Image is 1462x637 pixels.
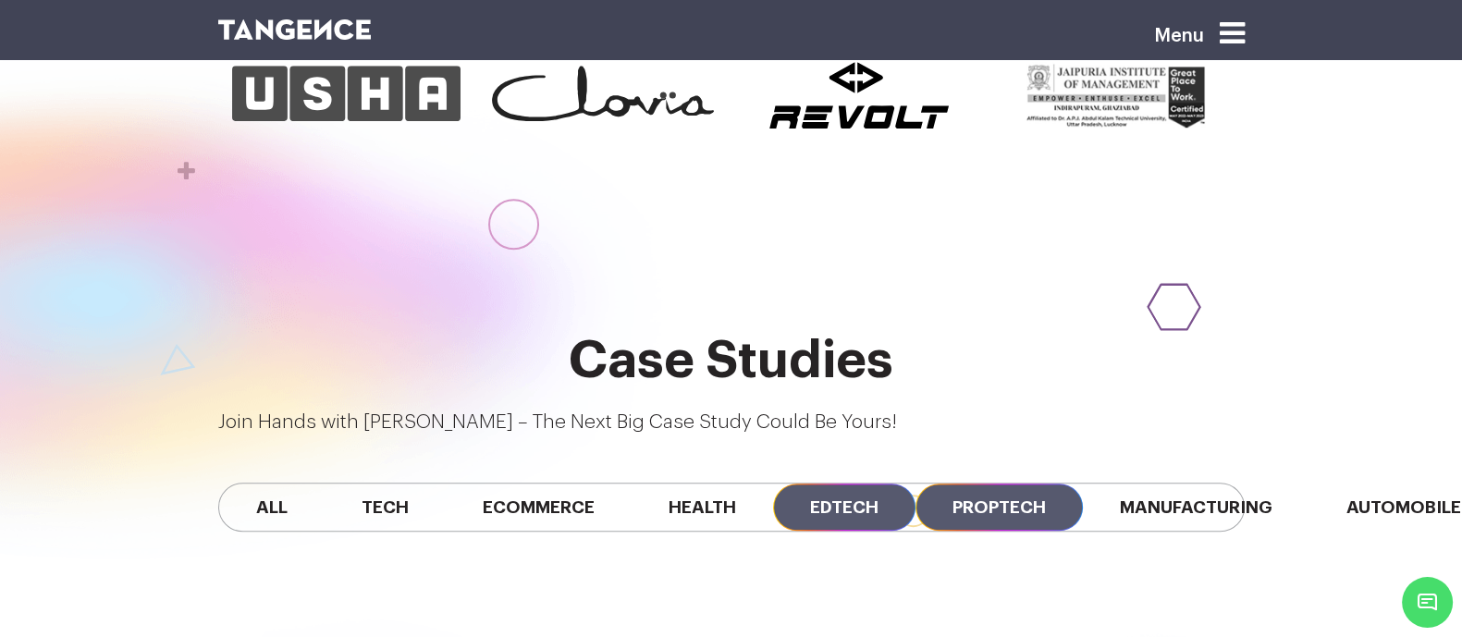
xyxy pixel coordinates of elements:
[218,332,1245,389] h2: Case Studies
[218,408,1245,437] p: Join Hands with [PERSON_NAME] – The Next Big Case Study Could Be Yours!
[632,484,773,531] span: Health
[773,484,915,531] span: Edtech
[915,484,1083,531] span: Proptech
[219,484,325,531] span: All
[218,19,372,40] img: logo SVG
[1083,484,1309,531] span: Manufacturing
[769,62,949,129] img: Revolt.svg
[1402,577,1453,628] span: Chat Widget
[325,484,446,531] span: Tech
[446,484,632,531] span: Ecommerce
[492,66,714,121] img: Clovia.svg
